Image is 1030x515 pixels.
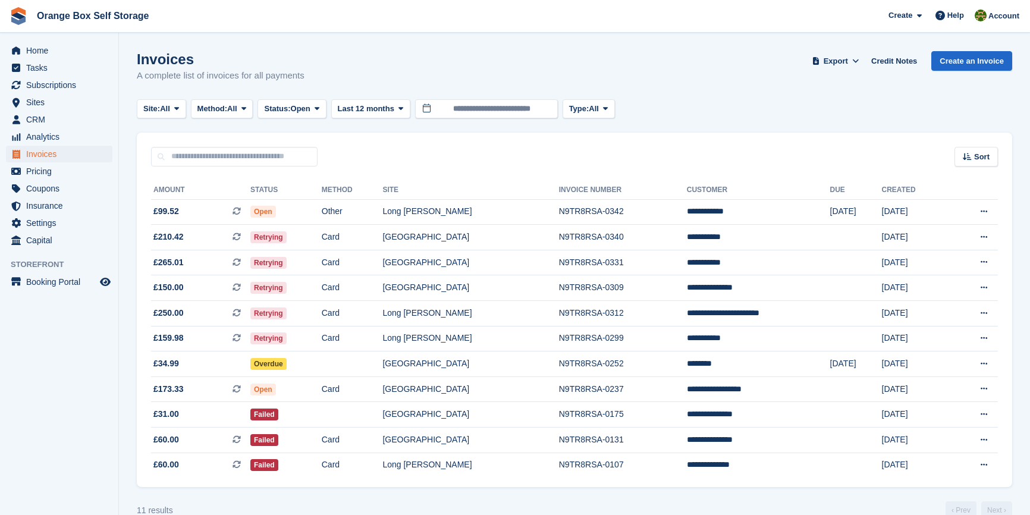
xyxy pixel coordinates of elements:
span: All [227,103,237,115]
a: menu [6,111,112,128]
th: Site [382,181,558,200]
span: Open [250,206,276,218]
span: Retrying [250,231,287,243]
span: Capital [26,232,98,249]
td: [DATE] [882,402,949,428]
td: [DATE] [882,453,949,478]
td: Card [322,275,383,301]
a: menu [6,197,112,214]
span: Tasks [26,59,98,76]
span: £60.00 [153,434,179,446]
td: N9TR8RSA-0312 [559,301,687,326]
td: [GEOGRAPHIC_DATA] [382,428,558,453]
td: Long [PERSON_NAME] [382,326,558,351]
span: Open [291,103,310,115]
td: Card [322,225,383,250]
a: menu [6,94,112,111]
a: menu [6,77,112,93]
td: N9TR8RSA-0252 [559,351,687,377]
td: N9TR8RSA-0340 [559,225,687,250]
span: Settings [26,215,98,231]
td: [DATE] [882,301,949,326]
span: £150.00 [153,281,184,294]
span: Retrying [250,307,287,319]
td: Long [PERSON_NAME] [382,453,558,478]
td: N9TR8RSA-0342 [559,199,687,225]
td: [GEOGRAPHIC_DATA] [382,402,558,428]
a: menu [6,42,112,59]
td: Card [322,428,383,453]
td: [GEOGRAPHIC_DATA] [382,225,558,250]
td: N9TR8RSA-0107 [559,453,687,478]
a: menu [6,59,112,76]
span: £99.52 [153,205,179,218]
span: £34.99 [153,357,179,370]
span: Overdue [250,358,287,370]
button: Last 12 months [331,99,410,119]
td: [DATE] [882,275,949,301]
span: Retrying [250,282,287,294]
td: Card [322,376,383,402]
td: Other [322,199,383,225]
h1: Invoices [137,51,304,67]
span: Open [250,384,276,395]
img: SARAH T [975,10,987,21]
span: Retrying [250,332,287,344]
span: Site: [143,103,160,115]
span: Export [824,55,848,67]
span: £159.98 [153,332,184,344]
a: Preview store [98,275,112,289]
span: Storefront [11,259,118,271]
td: [DATE] [882,428,949,453]
td: N9TR8RSA-0299 [559,326,687,351]
td: [GEOGRAPHIC_DATA] [382,250,558,275]
span: All [160,103,170,115]
span: Pricing [26,163,98,180]
a: menu [6,163,112,180]
td: Card [322,250,383,275]
th: Customer [687,181,830,200]
a: menu [6,180,112,197]
td: [DATE] [882,250,949,275]
span: Failed [250,459,278,471]
td: N9TR8RSA-0309 [559,275,687,301]
button: Type: All [563,99,615,119]
td: N9TR8RSA-0175 [559,402,687,428]
td: [DATE] [830,351,882,377]
button: Method: All [191,99,253,119]
th: Invoice Number [559,181,687,200]
a: Orange Box Self Storage [32,6,154,26]
a: menu [6,215,112,231]
td: N9TR8RSA-0237 [559,376,687,402]
span: Sites [26,94,98,111]
td: [DATE] [830,199,882,225]
td: [DATE] [882,199,949,225]
span: £210.42 [153,231,184,243]
button: Export [809,51,862,71]
span: Account [988,10,1019,22]
button: Status: Open [257,99,326,119]
span: £265.01 [153,256,184,269]
td: N9TR8RSA-0331 [559,250,687,275]
a: Create an Invoice [931,51,1012,71]
a: menu [6,128,112,145]
span: All [589,103,599,115]
span: Retrying [250,257,287,269]
button: Site: All [137,99,186,119]
span: Home [26,42,98,59]
span: Insurance [26,197,98,214]
td: Long [PERSON_NAME] [382,199,558,225]
th: Created [882,181,949,200]
td: [GEOGRAPHIC_DATA] [382,351,558,377]
span: Invoices [26,146,98,162]
span: Type: [569,103,589,115]
td: Card [322,453,383,478]
td: [DATE] [882,351,949,377]
span: Failed [250,434,278,446]
td: [DATE] [882,326,949,351]
span: CRM [26,111,98,128]
span: Method: [197,103,228,115]
span: £60.00 [153,459,179,471]
span: Last 12 months [338,103,394,115]
th: Status [250,181,322,200]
